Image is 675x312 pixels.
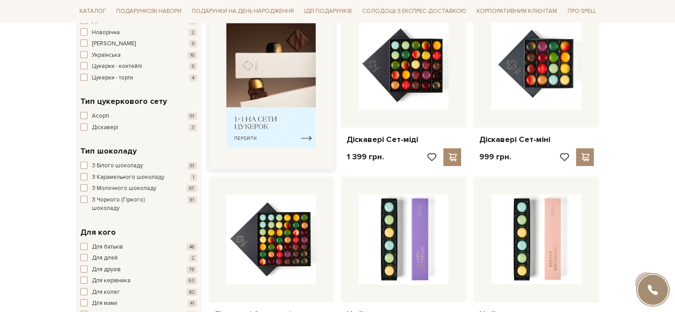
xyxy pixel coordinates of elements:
[186,185,197,192] span: 67
[80,145,137,157] span: Тип шоколаду
[80,226,116,238] span: Для кого
[92,196,173,213] span: З Чорного (Гіркого) шоколаду
[76,4,110,18] span: Каталог
[92,254,118,263] span: Для дітей
[113,4,185,18] span: Подарункові набори
[479,152,511,162] p: 999 грн.
[80,28,197,37] button: Новорічна 2
[189,254,197,262] span: 2
[80,112,197,121] button: Асорті 61
[92,39,136,48] span: [PERSON_NAME]
[80,39,197,48] button: [PERSON_NAME] 9
[186,277,197,284] span: 63
[189,40,197,47] span: 9
[92,74,133,83] span: Цукерки - торти
[80,184,197,193] button: З Молочного шоколаду 67
[92,28,120,37] span: Новорічна
[80,123,197,132] button: Діскавері 3
[187,196,197,204] span: 81
[92,51,121,60] span: Українська
[92,184,156,193] span: З Молочного шоколаду
[92,112,109,121] span: Асорті
[300,4,355,18] span: Ідеї подарунків
[189,74,197,82] span: 4
[346,134,461,145] a: Діскавері Сет-міді
[189,29,197,36] span: 2
[80,173,197,182] button: З Карамельного шоколаду 1
[187,300,197,307] span: 41
[189,63,197,70] span: 6
[186,288,197,296] span: 80
[92,173,164,182] span: З Карамельного шоколаду
[186,243,197,251] span: 48
[359,4,470,19] a: Солодощі з експрес-доставкою
[80,243,197,252] button: Для батьків 48
[80,74,197,83] button: Цукерки - торти 4
[80,288,197,297] button: Для колег 80
[190,174,197,181] span: 1
[80,95,167,107] span: Тип цукеркового сету
[92,123,118,132] span: Діскавері
[92,243,123,252] span: Для батьків
[473,4,561,19] a: Корпоративним клієнтам
[92,62,142,71] span: Цукерки - коктейлі
[80,162,197,170] button: З Білого шоколаду 61
[92,276,130,285] span: Для керівника
[80,51,197,60] button: Українська 16
[80,299,197,308] button: Для мами 41
[189,124,197,131] span: 3
[226,23,316,148] img: banner
[92,162,143,170] span: З Білого шоколаду
[187,162,197,170] span: 61
[186,266,197,273] span: 78
[80,196,197,213] button: З Чорного (Гіркого) шоколаду 81
[92,299,117,308] span: Для мами
[80,276,197,285] button: Для керівника 63
[80,62,197,71] button: Цукерки - коктейлі 6
[187,112,197,120] span: 61
[92,265,121,274] span: Для друзів
[564,4,599,18] span: Про Spell
[80,254,197,263] button: Для дітей 2
[479,134,594,145] a: Діскавері Сет-міні
[187,51,197,59] span: 16
[80,265,197,274] button: Для друзів 78
[92,288,120,297] span: Для колег
[188,4,297,18] span: Подарунки на День народження
[346,152,383,162] p: 1 399 грн.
